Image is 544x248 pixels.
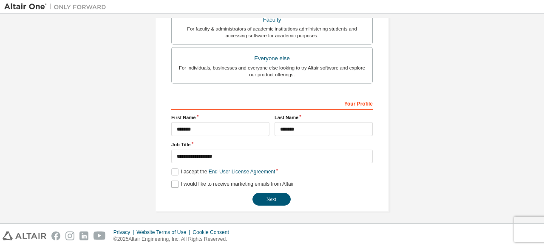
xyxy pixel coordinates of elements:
p: © 2025 Altair Engineering, Inc. All Rights Reserved. [113,236,234,243]
div: Everyone else [177,53,367,64]
img: instagram.svg [65,231,74,240]
label: Last Name [275,114,373,121]
a: End-User License Agreement [209,169,275,175]
img: linkedin.svg [79,231,88,240]
div: Website Terms of Use [136,229,193,236]
div: Your Profile [171,96,373,110]
label: I accept the [171,168,275,176]
div: Privacy [113,229,136,236]
img: altair_logo.svg [3,231,46,240]
button: Next [252,193,291,206]
img: facebook.svg [51,231,60,240]
img: Altair One [4,3,110,11]
div: Cookie Consent [193,229,234,236]
label: Job Title [171,141,373,148]
label: First Name [171,114,269,121]
img: youtube.svg [93,231,106,240]
label: I would like to receive marketing emails from Altair [171,181,294,188]
div: Faculty [177,14,367,26]
div: For individuals, businesses and everyone else looking to try Altair software and explore our prod... [177,64,367,78]
div: For faculty & administrators of academic institutions administering students and accessing softwa... [177,25,367,39]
